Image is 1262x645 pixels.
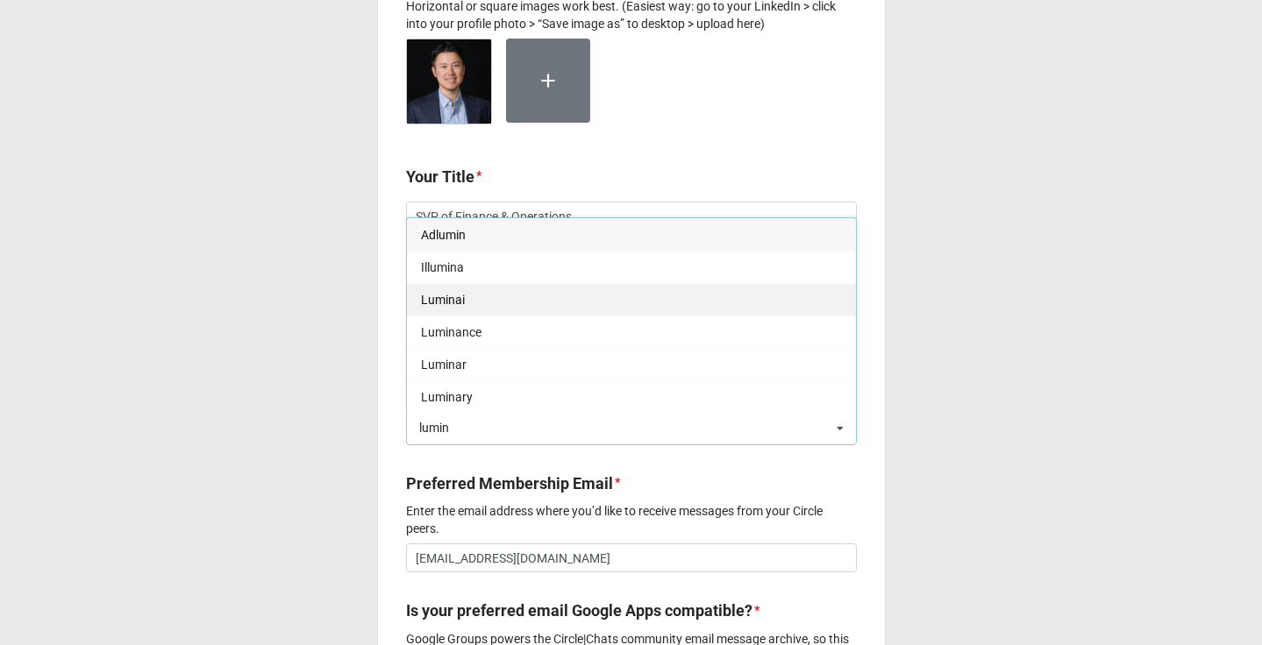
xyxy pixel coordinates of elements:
[407,39,491,124] img: GvQTghlIRNS0xOOzs1eKttGQvMp0ifl9O4h79W6fz9k
[421,260,464,274] span: Illumina
[406,502,857,537] p: Enter the email address where you’d like to receive messages from your Circle peers.
[406,471,613,496] label: Preferred Membership Email
[421,390,473,404] span: Luminary
[421,293,465,307] span: Luminai
[421,358,467,372] span: Luminar
[406,165,474,189] label: Your Title
[421,228,466,242] span: Adlumin
[421,325,481,339] span: Luminance
[406,599,752,623] label: Is your preferred email Google Apps compatible?
[406,39,506,138] div: LinkedIn.jpeg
